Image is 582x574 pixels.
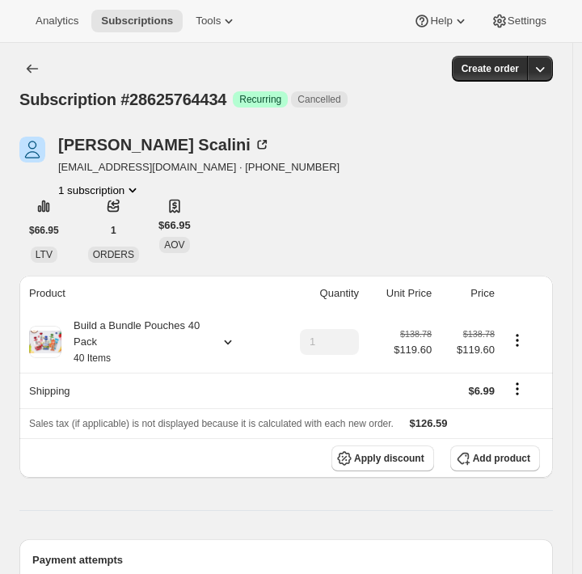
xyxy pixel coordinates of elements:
[239,93,281,106] span: Recurring
[196,15,221,27] span: Tools
[36,15,78,27] span: Analytics
[19,217,69,243] button: $66.95
[273,276,364,311] th: Quantity
[508,15,546,27] span: Settings
[93,249,134,260] span: ORDERS
[364,276,436,311] th: Unit Price
[504,331,530,349] button: Product actions
[404,10,478,32] button: Help
[61,318,207,366] div: Build a Bundle Pouches 40 Pack
[74,352,111,364] small: 40 Items
[19,373,273,408] th: Shipping
[26,10,88,32] button: Analytics
[394,342,432,358] span: $119.60
[58,182,141,198] button: Product actions
[158,217,191,234] span: $66.95
[111,224,116,237] span: 1
[101,15,173,27] span: Subscriptions
[32,552,540,568] h2: Payment attempts
[186,10,247,32] button: Tools
[450,445,540,471] button: Add product
[482,10,556,32] button: Settings
[462,62,519,75] span: Create order
[463,329,495,339] small: $138.78
[29,418,394,429] span: Sales tax (if applicable) is not displayed because it is calculated with each new order.
[436,276,500,311] th: Price
[410,417,448,429] span: $126.59
[29,224,59,237] span: $66.95
[100,217,126,243] button: 1
[473,452,530,465] span: Add product
[164,239,184,251] span: AOV
[36,249,53,260] span: LTV
[468,385,495,397] span: $6.99
[19,137,45,162] span: Sue Scalini
[452,56,529,82] button: Create order
[19,276,273,311] th: Product
[19,91,226,108] span: Subscription #28625764434
[19,56,45,82] button: Subscriptions
[354,452,424,465] span: Apply discount
[430,15,452,27] span: Help
[297,93,340,106] span: Cancelled
[331,445,434,471] button: Apply discount
[58,137,270,153] div: [PERSON_NAME] Scalini
[504,380,530,398] button: Shipping actions
[91,10,183,32] button: Subscriptions
[400,329,432,339] small: $138.78
[58,159,339,175] span: [EMAIL_ADDRESS][DOMAIN_NAME] · [PHONE_NUMBER]
[441,342,495,358] span: $119.60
